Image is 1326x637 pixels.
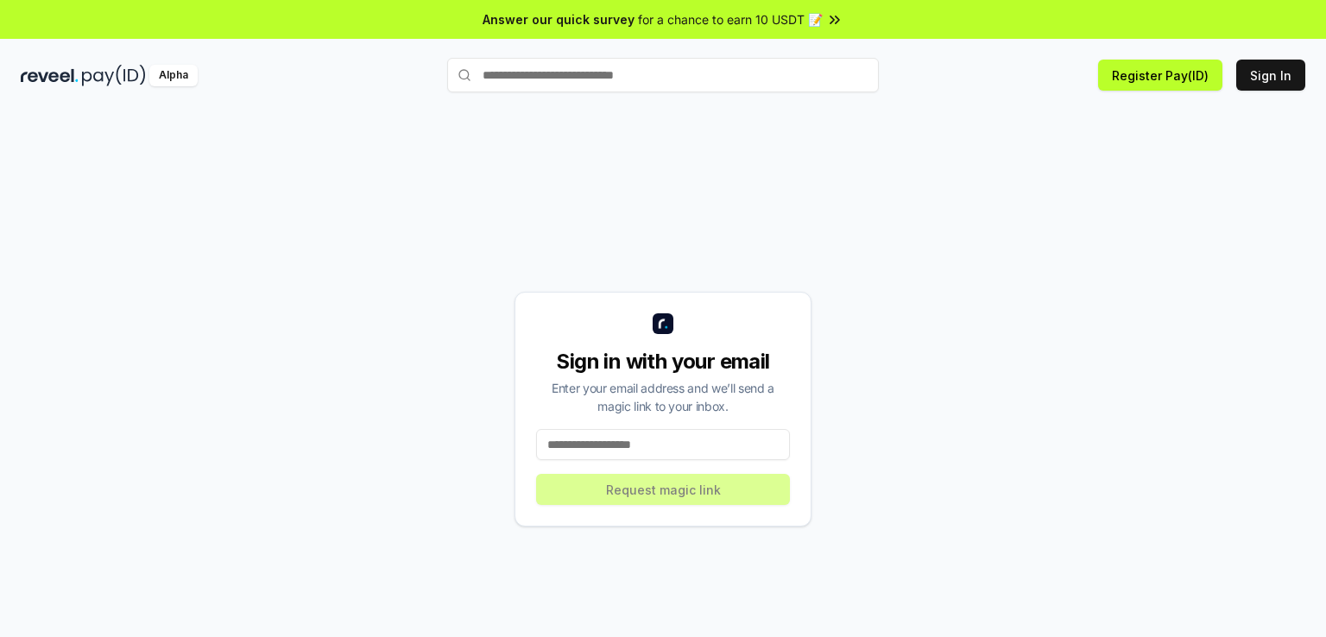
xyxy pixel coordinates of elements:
[638,10,823,28] span: for a chance to earn 10 USDT 📝
[1236,60,1305,91] button: Sign In
[21,65,79,86] img: reveel_dark
[483,10,635,28] span: Answer our quick survey
[653,313,673,334] img: logo_small
[536,348,790,375] div: Sign in with your email
[82,65,146,86] img: pay_id
[1098,60,1222,91] button: Register Pay(ID)
[149,65,198,86] div: Alpha
[536,379,790,415] div: Enter your email address and we’ll send a magic link to your inbox.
